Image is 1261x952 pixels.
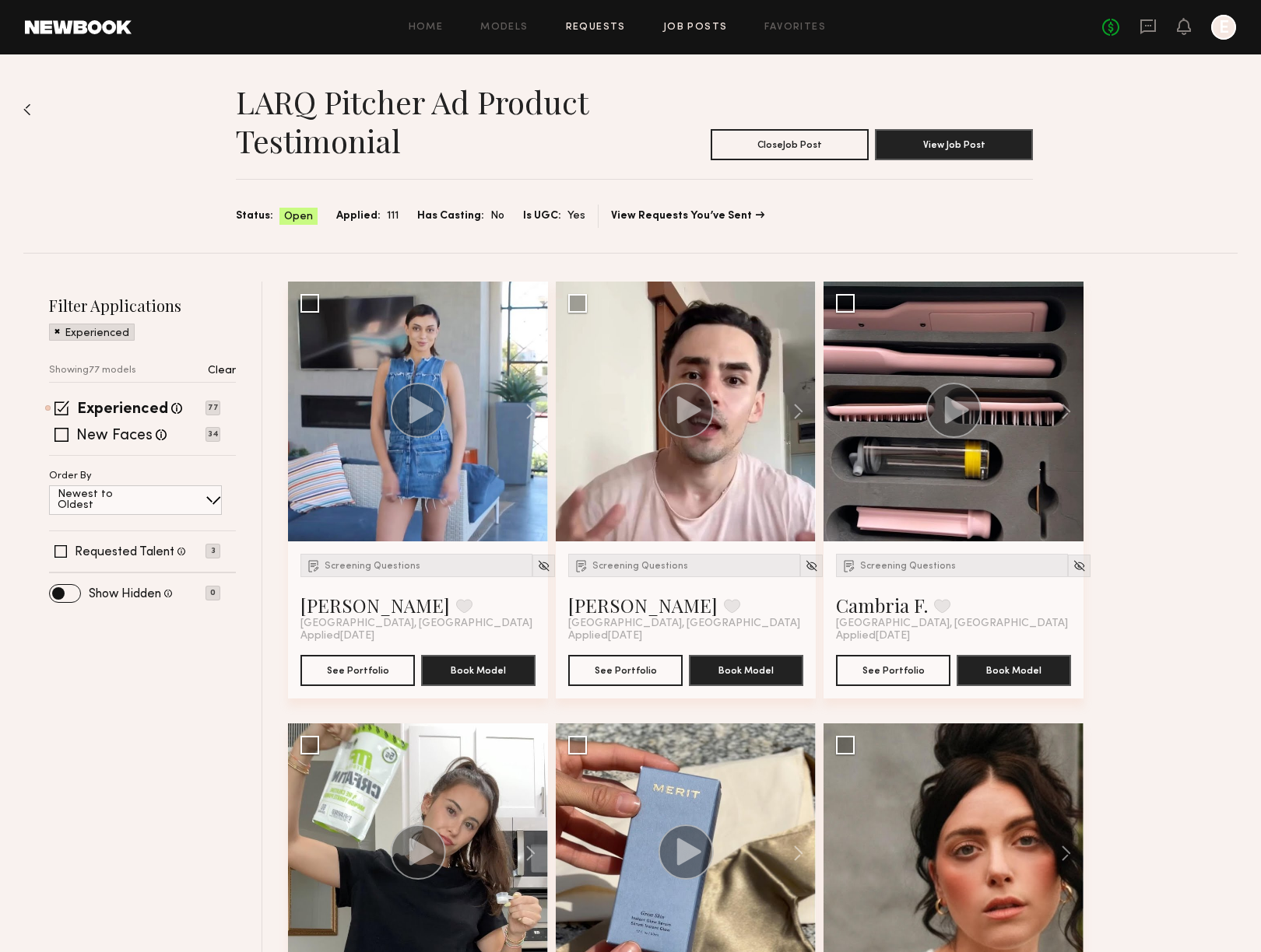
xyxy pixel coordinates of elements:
p: Order By [49,471,92,481]
a: Job Posts [663,23,728,33]
a: Book Model [421,663,536,676]
span: Screening Questions [860,562,956,571]
label: New Faces [76,429,153,444]
img: Submission Icon [841,558,857,573]
label: Experienced [77,402,168,418]
img: Submission Icon [574,558,589,573]
img: Back to previous page [23,103,31,116]
a: Cambria F. [836,593,928,618]
p: Clear [208,366,236,376]
a: [PERSON_NAME] [300,593,450,618]
span: Status: [236,208,273,225]
button: Book Model [421,655,536,686]
span: [GEOGRAPHIC_DATA], [GEOGRAPHIC_DATA] [568,618,800,630]
h1: LARQ Pitcher Ad Product Testimonial [236,82,634,160]
img: Unhide Model [537,559,550,572]
p: 3 [205,544,220,558]
p: 77 [205,401,220,415]
h2: Filter Applications [49,295,236,316]
a: Favorites [764,23,826,33]
div: Domain Overview [59,92,139,102]
span: Screening Questions [592,562,688,571]
a: E [1211,15,1236,40]
span: No [490,208,504,225]
img: Unhide Model [1073,559,1086,572]
span: [GEOGRAPHIC_DATA], [GEOGRAPHIC_DATA] [836,618,1068,630]
span: Applied: [336,208,381,225]
button: See Portfolio [836,655,950,686]
p: Experienced [65,328,129,339]
a: Book Model [689,663,803,676]
p: Showing 77 models [49,366,136,376]
span: Screening Questions [325,562,420,571]
div: Keywords by Traffic [172,92,262,102]
button: Book Model [957,655,1071,686]
div: Domain: [DOMAIN_NAME] [40,40,171,53]
span: 111 [387,208,399,225]
div: v 4.0.25 [44,25,76,37]
p: 34 [205,427,220,442]
a: [PERSON_NAME] [568,593,718,618]
a: Models [480,23,528,33]
p: Newest to Oldest [58,489,150,511]
button: CloseJob Post [711,129,869,160]
button: View Job Post [875,129,1033,160]
span: [GEOGRAPHIC_DATA], [GEOGRAPHIC_DATA] [300,618,532,630]
span: Is UGC: [523,208,561,225]
button: Book Model [689,655,803,686]
img: tab_domain_overview_orange.svg [42,90,54,103]
a: Requests [566,23,626,33]
label: Requested Talent [75,546,174,558]
img: logo_orange.svg [25,25,37,37]
div: Applied [DATE] [568,630,803,642]
div: Applied [DATE] [836,630,1071,642]
span: Open [284,209,313,225]
img: tab_keywords_by_traffic_grey.svg [155,90,167,103]
span: Yes [567,208,585,225]
button: See Portfolio [300,655,415,686]
div: Applied [DATE] [300,630,536,642]
img: website_grey.svg [25,40,37,53]
a: View Requests You’ve Sent [611,211,764,222]
label: Show Hidden [89,588,161,600]
img: Submission Icon [306,558,321,573]
span: Has Casting: [417,208,484,225]
a: Book Model [957,663,1071,676]
p: 0 [205,586,220,600]
a: Home [409,23,444,33]
button: See Portfolio [568,655,683,686]
img: Unhide Model [805,559,818,572]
